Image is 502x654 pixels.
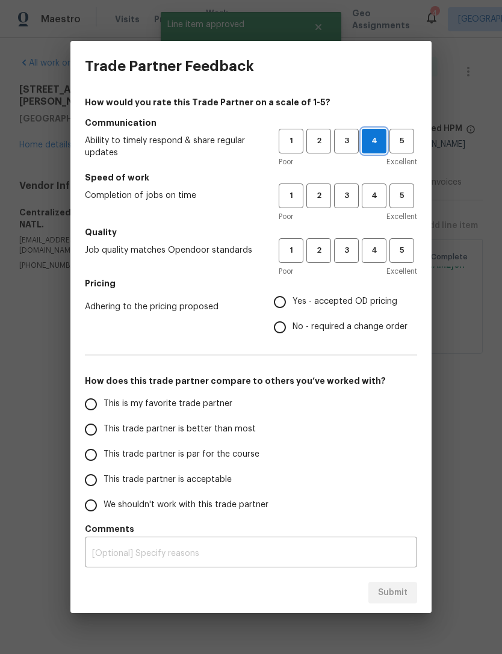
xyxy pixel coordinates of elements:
[391,134,413,148] span: 5
[279,184,303,208] button: 1
[308,134,330,148] span: 2
[85,135,259,159] span: Ability to timely respond & share regular updates
[85,301,255,313] span: Adhering to the pricing proposed
[104,499,268,511] span: We shouldn't work with this trade partner
[280,134,302,148] span: 1
[362,238,386,263] button: 4
[85,277,417,289] h5: Pricing
[386,265,417,277] span: Excellent
[279,156,293,168] span: Poor
[386,156,417,168] span: Excellent
[280,244,302,258] span: 1
[85,392,417,518] div: How does this trade partner compare to others you’ve worked with?
[362,134,386,148] span: 4
[279,265,293,277] span: Poor
[334,238,359,263] button: 3
[335,189,358,203] span: 3
[279,211,293,223] span: Poor
[85,117,417,129] h5: Communication
[85,244,259,256] span: Job quality matches Opendoor standards
[279,129,303,153] button: 1
[280,189,302,203] span: 1
[363,244,385,258] span: 4
[389,184,414,208] button: 5
[308,189,330,203] span: 2
[104,474,232,486] span: This trade partner is acceptable
[362,184,386,208] button: 4
[85,375,417,387] h5: How does this trade partner compare to others you’ve worked with?
[391,244,413,258] span: 5
[391,189,413,203] span: 5
[335,134,358,148] span: 3
[306,238,331,263] button: 2
[85,226,417,238] h5: Quality
[335,244,358,258] span: 3
[274,289,417,340] div: Pricing
[334,184,359,208] button: 3
[293,321,407,333] span: No - required a change order
[279,238,303,263] button: 1
[306,129,331,153] button: 2
[104,398,232,410] span: This is my favorite trade partner
[306,184,331,208] button: 2
[104,423,256,436] span: This trade partner is better than most
[362,129,386,153] button: 4
[293,295,397,308] span: Yes - accepted OD pricing
[389,238,414,263] button: 5
[386,211,417,223] span: Excellent
[334,129,359,153] button: 3
[85,58,254,75] h3: Trade Partner Feedback
[363,189,385,203] span: 4
[85,190,259,202] span: Completion of jobs on time
[85,523,417,535] h5: Comments
[308,244,330,258] span: 2
[85,96,417,108] h4: How would you rate this Trade Partner on a scale of 1-5?
[85,171,417,184] h5: Speed of work
[389,129,414,153] button: 5
[104,448,259,461] span: This trade partner is par for the course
